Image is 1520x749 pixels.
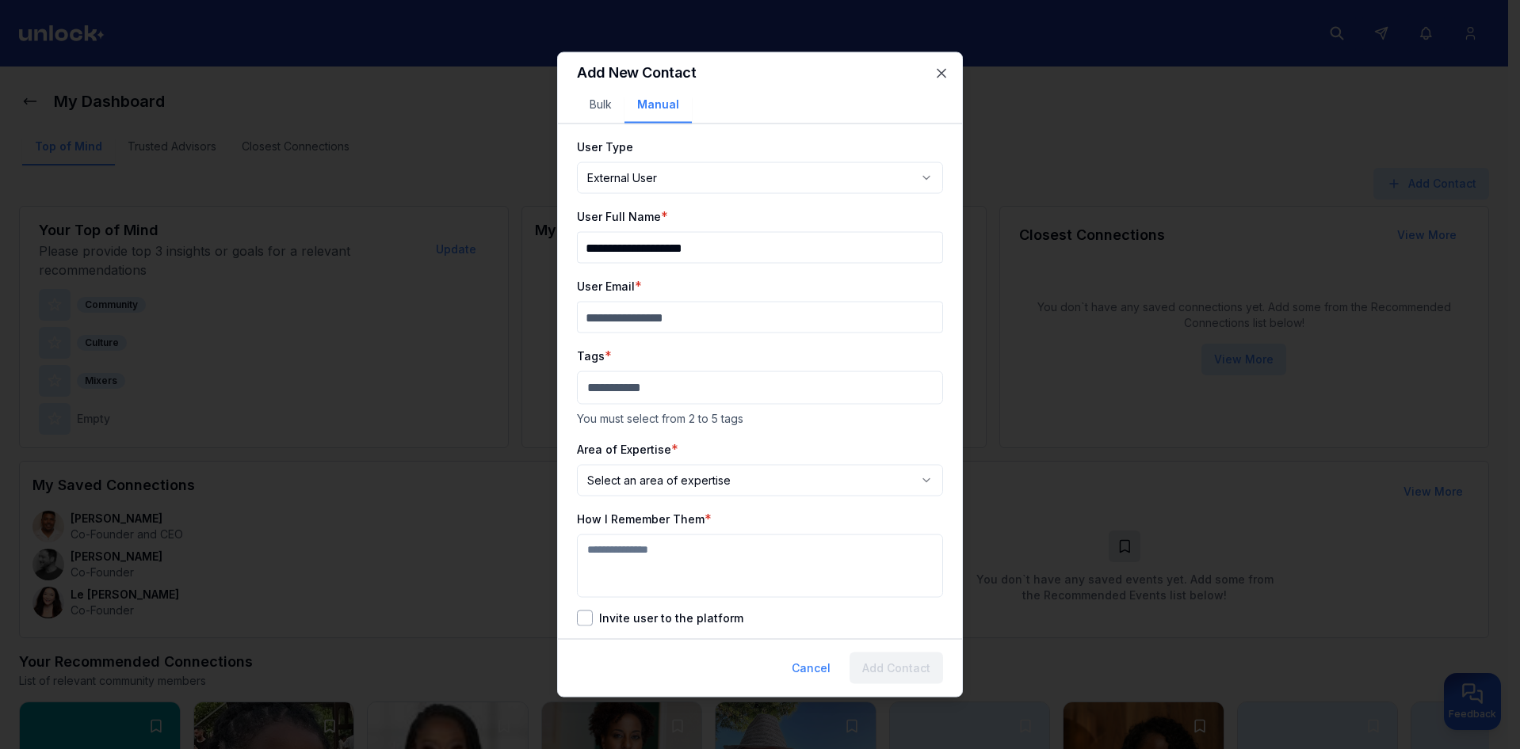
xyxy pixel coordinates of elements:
label: User Type [577,140,633,154]
label: Area of Expertise [577,443,671,456]
label: Invite user to the platform [599,613,743,624]
label: How I Remember Them [577,512,705,526]
h2: Add New Contact [577,66,943,80]
label: User Email [577,279,635,293]
button: Cancel [779,652,843,684]
button: Bulk [577,97,624,124]
button: Manual [624,97,692,124]
label: Tags [577,349,605,363]
p: You must select from 2 to 5 tags [577,411,943,427]
label: User Full Name [577,210,661,223]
